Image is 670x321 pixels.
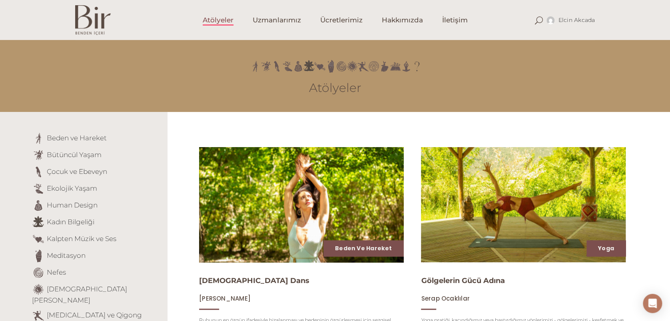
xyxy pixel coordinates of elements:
a: Ekolojik Yaşam [47,184,97,192]
a: Human Design [47,201,98,209]
span: Elcin Akcada [558,16,595,24]
a: [PERSON_NAME] [199,295,251,302]
span: İletişim [442,16,468,25]
span: Uzmanlarımız [253,16,301,25]
a: Gölgelerin Gücü Adına [421,276,504,285]
a: [DEMOGRAPHIC_DATA][PERSON_NAME] [32,285,127,304]
span: Atölyeler [203,16,233,25]
a: Yoga [598,244,614,252]
span: Ücretlerimiz [320,16,363,25]
a: Beden ve Hareket [47,134,107,142]
a: [MEDICAL_DATA] ve Qigong [47,311,142,319]
span: Hakkımızda [382,16,423,25]
a: Serap Ocaklılar [421,295,469,302]
a: Kalpten Müzik ve Ses [47,234,116,242]
div: Open Intercom Messenger [643,294,662,313]
a: Beden ve Hareket [335,244,392,252]
a: Meditasyon [47,251,86,259]
a: Nefes [47,268,66,276]
a: Çocuk ve Ebeveyn [47,167,107,175]
a: Kadın Bilgeliği [47,217,94,225]
a: [DEMOGRAPHIC_DATA] Dans [199,276,309,285]
a: Bütüncül Yaşam [47,150,102,158]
